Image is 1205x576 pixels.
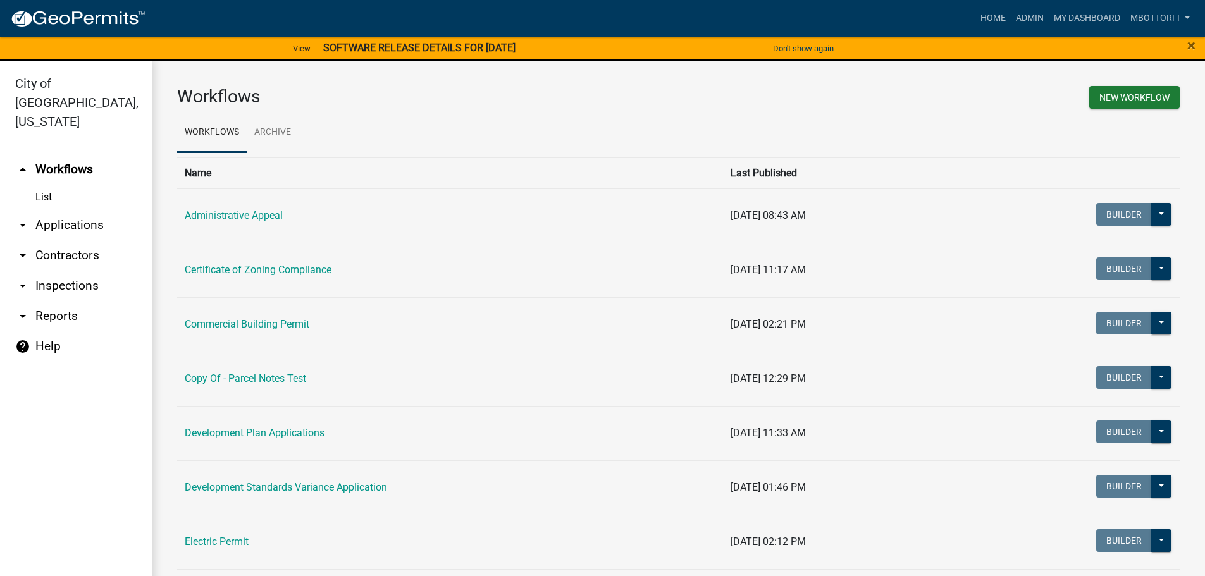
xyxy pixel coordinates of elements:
span: [DATE] 02:12 PM [731,536,806,548]
i: arrow_drop_down [15,278,30,293]
a: Admin [1011,6,1049,30]
button: Builder [1096,366,1152,389]
a: Certificate of Zoning Compliance [185,264,331,276]
span: [DATE] 12:29 PM [731,372,806,384]
a: My Dashboard [1049,6,1125,30]
button: Close [1187,38,1196,53]
i: arrow_drop_up [15,162,30,177]
button: Builder [1096,529,1152,552]
button: Builder [1096,203,1152,226]
a: Electric Permit [185,536,249,548]
button: Don't show again [768,38,839,59]
span: [DATE] 02:21 PM [731,318,806,330]
i: arrow_drop_down [15,218,30,233]
span: × [1187,37,1196,54]
strong: SOFTWARE RELEASE DETAILS FOR [DATE] [323,42,516,54]
button: Builder [1096,475,1152,498]
a: View [288,38,316,59]
button: Builder [1096,257,1152,280]
span: [DATE] 08:43 AM [731,209,806,221]
button: New Workflow [1089,86,1180,109]
span: [DATE] 11:17 AM [731,264,806,276]
a: Copy Of - Parcel Notes Test [185,372,306,384]
button: Builder [1096,420,1152,443]
a: Workflows [177,113,247,153]
a: Development Plan Applications [185,427,324,439]
th: Last Published [723,157,950,188]
button: Builder [1096,312,1152,334]
a: Commercial Building Permit [185,318,309,330]
a: Archive [247,113,299,153]
a: Mbottorff [1125,6,1195,30]
i: arrow_drop_down [15,248,30,263]
span: [DATE] 11:33 AM [731,427,806,439]
span: [DATE] 01:46 PM [731,481,806,493]
i: help [15,339,30,354]
a: Home [975,6,1011,30]
a: Development Standards Variance Application [185,481,387,493]
h3: Workflows [177,86,669,107]
a: Administrative Appeal [185,209,283,221]
i: arrow_drop_down [15,309,30,324]
th: Name [177,157,723,188]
